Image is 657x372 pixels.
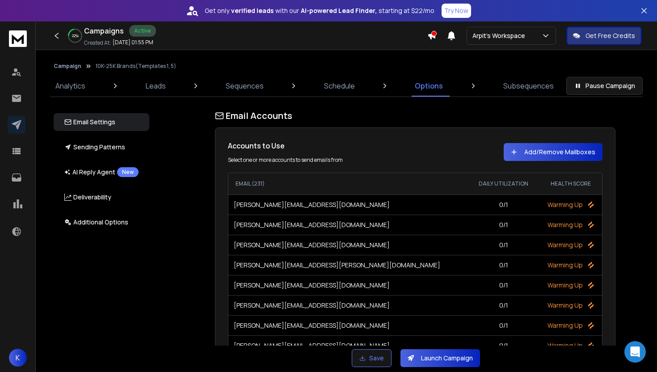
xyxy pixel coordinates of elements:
button: Campaign [54,63,81,70]
a: Subsequences [498,75,559,97]
p: Get Free Credits [585,31,635,40]
button: Try Now [442,4,471,18]
p: Schedule [324,80,355,91]
h1: Email Accounts [215,110,615,122]
p: Options [415,80,443,91]
p: Arpit's Workspace [472,31,529,40]
h1: Campaigns [84,25,124,36]
p: [DATE] 01:55 PM [113,39,153,46]
p: 10K-25K Brands(Templates 1, 5) [96,63,176,70]
p: Analytics [55,80,85,91]
a: Sequences [220,75,269,97]
p: 22 % [72,33,79,38]
a: Analytics [50,75,91,97]
p: Email Settings [64,118,115,127]
p: Get only with our starting at $22/mo [205,6,434,15]
img: logo [9,30,27,47]
strong: AI-powered Lead Finder, [301,6,377,15]
div: Active [129,25,156,37]
strong: verified leads [231,6,274,15]
p: Sequences [226,80,264,91]
p: Created At: [84,39,111,46]
a: Leads [140,75,171,97]
button: Email Settings [54,113,149,131]
a: Schedule [319,75,360,97]
button: K [9,349,27,367]
p: Leads [146,80,166,91]
p: Subsequences [503,80,554,91]
p: Try Now [444,6,468,15]
a: Options [409,75,448,97]
button: Pause Campaign [566,77,643,95]
button: Get Free Credits [567,27,641,45]
div: Open Intercom Messenger [624,341,646,363]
